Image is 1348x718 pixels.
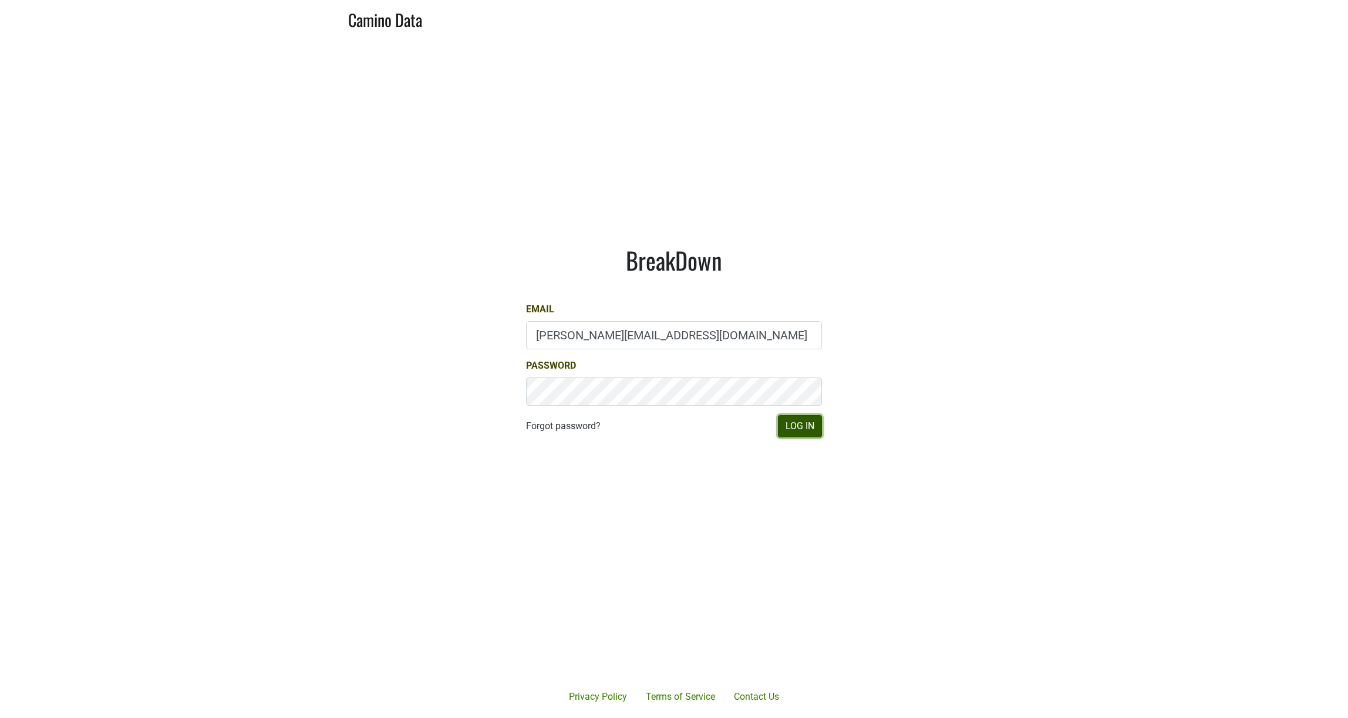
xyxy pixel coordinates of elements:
a: Contact Us [724,685,788,709]
button: Log In [778,415,822,437]
h1: BreakDown [526,246,822,274]
label: Email [526,302,554,316]
a: Privacy Policy [560,685,636,709]
label: Password [526,359,576,373]
a: Forgot password? [526,419,601,433]
a: Terms of Service [636,685,724,709]
a: Camino Data [348,5,422,32]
